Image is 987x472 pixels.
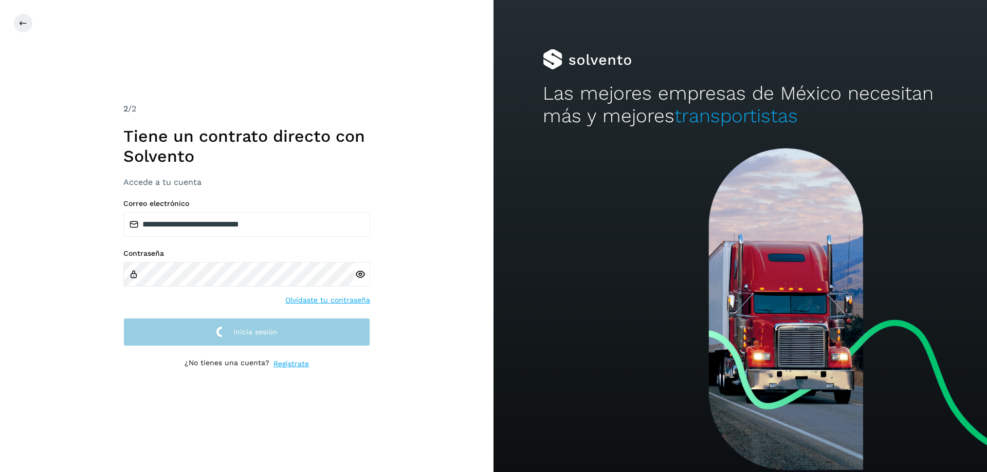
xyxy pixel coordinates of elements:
button: Inicia sesión [123,318,370,346]
p: ¿No tienes una cuenta? [185,358,269,369]
label: Contraseña [123,249,370,258]
div: /2 [123,103,370,115]
span: 2 [123,104,128,114]
a: Regístrate [273,358,309,369]
label: Correo electrónico [123,199,370,208]
h2: Las mejores empresas de México necesitan más y mejores [543,82,938,128]
span: transportistas [674,105,798,127]
span: Inicia sesión [233,328,277,335]
a: Olvidaste tu contraseña [285,295,370,306]
h1: Tiene un contrato directo con Solvento [123,126,370,166]
h3: Accede a tu cuenta [123,177,370,187]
